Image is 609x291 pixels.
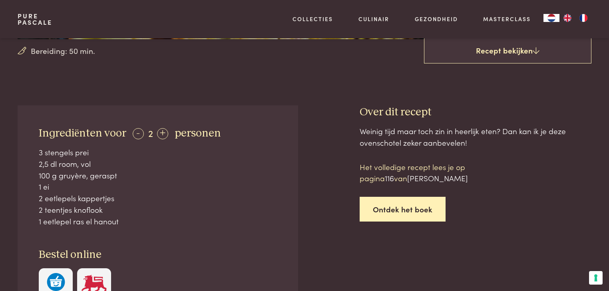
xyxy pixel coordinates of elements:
span: 2 [148,126,153,139]
a: FR [575,14,591,22]
div: 3 stengels prei [39,146,277,158]
a: EN [559,14,575,22]
a: NL [543,14,559,22]
span: Bereiding: 50 min. [31,45,95,57]
a: PurePascale [18,13,52,26]
div: Language [543,14,559,22]
a: Masterclass [483,15,531,23]
button: Uw voorkeuren voor toestemming voor trackingtechnologieën [589,271,603,285]
div: 100 g gruyère, geraspt [39,170,277,181]
div: 1 eetlepel ras el hanout [39,216,277,227]
div: 1 ei [39,181,277,192]
span: Ingrediënten voor [39,128,126,139]
a: Collecties [293,15,333,23]
p: Het volledige recept lees je op pagina van [360,161,496,184]
a: Ontdek het boek [360,197,446,222]
span: [PERSON_NAME] [407,172,468,183]
div: 2 eetlepels kappertjes [39,192,277,204]
div: 2 teentjes knoflook [39,204,277,216]
a: Culinair [358,15,389,23]
h3: Over dit recept [360,105,591,119]
div: Weinig tijd maar toch zin in heerlijk eten? Dan kan ik je deze ovenschotel zeker aanbevelen! [360,125,591,148]
div: + [157,128,168,139]
div: 2,5 dl room, vol [39,158,277,170]
span: personen [175,128,221,139]
span: 116 [385,172,394,183]
a: Gezondheid [415,15,458,23]
h3: Bestel online [39,248,277,262]
a: Recept bekijken [424,38,591,63]
div: - [133,128,144,139]
aside: Language selected: Nederlands [543,14,591,22]
ul: Language list [559,14,591,22]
